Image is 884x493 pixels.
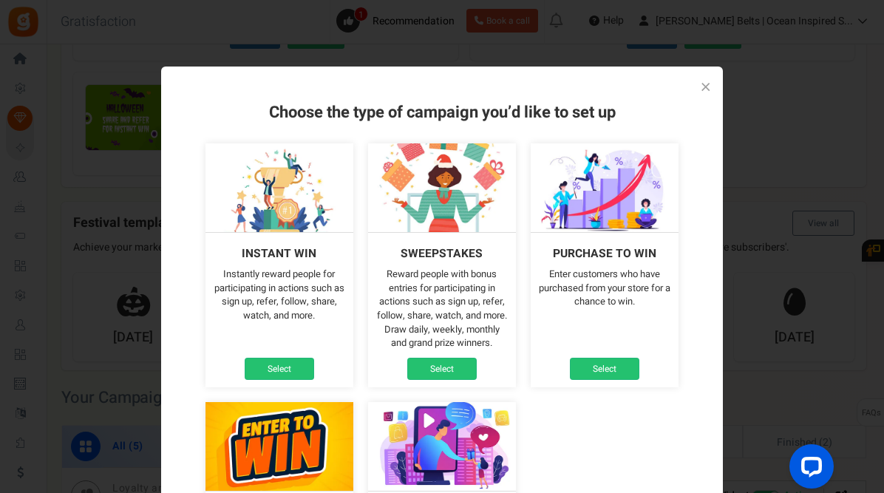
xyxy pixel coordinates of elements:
p: Instantly reward people for participating in actions such as sign up, refer, follow, share, watch... [213,268,346,322]
h4: Sweepstakes [401,248,483,260]
h4: Instant win [242,248,316,260]
h4: Purchase to win [553,248,656,260]
a: × [701,80,711,95]
img: contests.webp [205,402,353,491]
img: purchase_to_win.webp [531,143,679,232]
a: Select [245,358,314,380]
img: sweepstakes.webp [368,143,516,232]
img: giveaways.webp [368,402,516,491]
img: instant-win.webp [205,143,353,232]
p: Enter customers who have purchased from your store for a chance to win. [538,268,671,309]
p: Reward people with bonus entries for participating in actions such as sign up, refer, follow, sha... [375,268,509,350]
a: Select [570,358,639,380]
h3: Choose the type of campaign you’d like to set up [198,103,686,121]
a: Select [407,358,477,380]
